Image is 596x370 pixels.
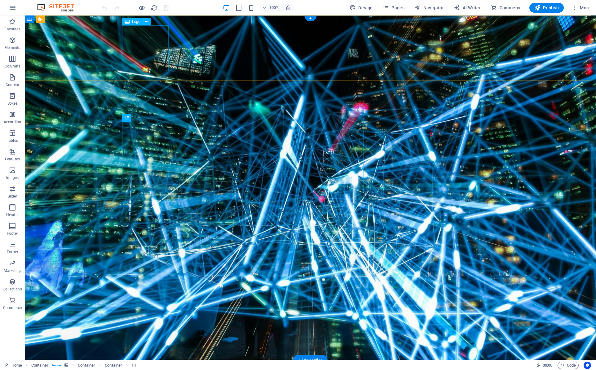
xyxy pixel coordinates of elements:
h6: 100% [269,4,279,11]
span: Click to select. Double-click to edit [78,362,95,369]
p: Collections [3,287,22,292]
span: Pages [383,5,404,11]
button: Click here to leave preview mode and continue editing [138,4,145,11]
button: 100% [260,4,282,11]
h6: Session time [536,362,553,369]
p: Elements [5,45,20,50]
iframe: To enrich screen reader interactions, please activate Accessibility in Grammarly extension settings [25,15,596,360]
span: . banner [51,362,62,369]
button: reload [150,4,158,11]
button: More [569,3,593,13]
span: Click to select. Double-click to edit [31,362,49,369]
span: Logo [132,20,140,24]
p: Marketing [4,268,21,273]
button: Design [347,3,375,13]
i: Reload page [151,4,158,11]
button: Navigator [412,3,446,13]
span: Click to select. Double-click to edit [105,362,122,369]
span: Click to select. Double-click to edit [132,362,137,369]
p: Tables [7,138,18,143]
p: Footer [7,231,18,236]
div: + Add section [293,355,328,365]
span: Design [350,5,373,11]
p: Forms [7,250,18,255]
span: Navigator [414,5,444,11]
p: Columns [5,64,20,69]
p: Slider [8,194,17,199]
div: + [304,16,316,21]
i: On resize automatically adjust zoom level to fit chosen device. [285,5,291,11]
p: Header [6,212,19,217]
span: Code [560,362,576,369]
i: This element contains a background [64,363,68,367]
span: 00 00 [543,362,552,369]
button: Code [558,362,579,369]
img: Editor Logo [36,4,82,11]
p: Boxes [7,101,18,106]
span: Publish [534,5,559,11]
span: More [571,5,591,11]
p: Favorites [4,27,20,32]
p: Content [6,82,19,87]
nav: breadcrumb [31,362,137,369]
button: Commerce [488,3,524,13]
button: Publish [529,3,564,13]
button: Pages [380,3,407,13]
button: AI Writer [451,3,483,13]
span: AI Writer [454,5,481,11]
p: Images [6,175,19,180]
p: Accordion [4,120,21,124]
p: Commerce [3,305,22,310]
span: Commerce [491,5,522,11]
button: Usercentrics [584,362,591,369]
p: Features [5,157,20,162]
div: Design (Ctrl+Alt+Y) [347,3,375,13]
a: Click to cancel selection. Double-click to open Pages [5,362,22,369]
span: : [547,363,548,368]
